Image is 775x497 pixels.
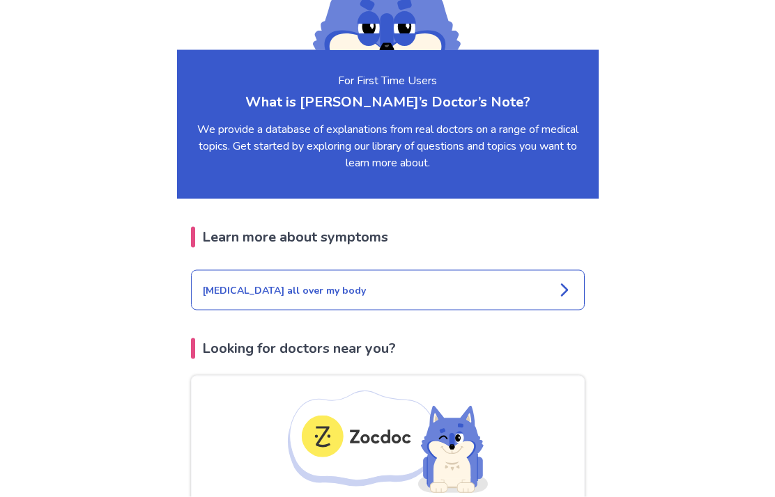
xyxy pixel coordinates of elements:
[191,338,585,359] h2: Looking for doctors near you?
[191,227,585,248] h2: Learn more about symptoms
[191,92,585,113] h2: What is [PERSON_NAME]’s Doctor’s Note?
[191,121,585,171] p: We provide a database of explanations from real doctors on a range of medical topics. Get started...
[191,270,585,310] a: [MEDICAL_DATA] all over my body
[287,390,488,496] img: zocdoc
[191,72,585,89] p: For First Time Users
